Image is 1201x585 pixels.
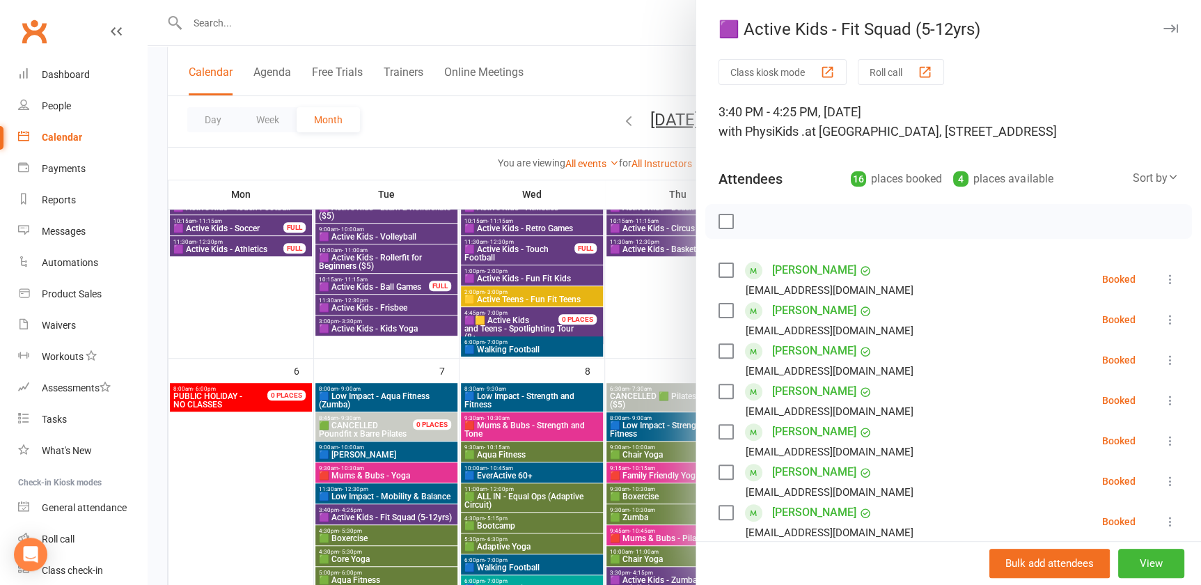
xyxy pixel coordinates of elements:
a: Waivers [18,310,147,341]
div: places booked [851,169,942,189]
div: places available [953,169,1053,189]
div: What's New [42,445,92,456]
div: Waivers [42,320,76,331]
a: [PERSON_NAME] [772,501,856,524]
a: [PERSON_NAME] [772,461,856,483]
a: [PERSON_NAME] [772,421,856,443]
div: [EMAIL_ADDRESS][DOMAIN_NAME] [746,362,913,380]
div: Assessments [42,382,111,393]
div: [EMAIL_ADDRESS][DOMAIN_NAME] [746,403,913,421]
div: General attendance [42,502,127,513]
a: [PERSON_NAME] [772,380,856,403]
div: Roll call [42,533,74,545]
div: Booked [1102,517,1136,526]
button: Bulk add attendees [989,549,1110,578]
div: Dashboard [42,69,90,80]
div: Booked [1102,396,1136,405]
a: [PERSON_NAME] [772,259,856,281]
div: Booked [1102,476,1136,486]
a: Clubworx [17,14,52,49]
a: Messages [18,216,147,247]
div: Attendees [719,169,783,189]
button: Class kiosk mode [719,59,847,85]
div: Tasks [42,414,67,425]
div: [EMAIL_ADDRESS][DOMAIN_NAME] [746,281,913,299]
div: Reports [42,194,76,205]
div: 16 [851,171,866,187]
a: What's New [18,435,147,467]
a: People [18,91,147,122]
button: Roll call [858,59,944,85]
span: at [GEOGRAPHIC_DATA], [STREET_ADDRESS] [805,124,1057,139]
a: Assessments [18,373,147,404]
div: Automations [42,257,98,268]
a: Tasks [18,404,147,435]
div: 4 [953,171,968,187]
div: Messages [42,226,86,237]
div: Sort by [1133,169,1179,187]
div: Payments [42,163,86,174]
div: Booked [1102,355,1136,365]
div: 3:40 PM - 4:25 PM, [DATE] [719,102,1179,141]
div: Booked [1102,315,1136,325]
a: General attendance kiosk mode [18,492,147,524]
a: [PERSON_NAME] [772,299,856,322]
a: Payments [18,153,147,185]
div: 🟪 Active Kids - Fit Squad (5-12yrs) [696,19,1201,39]
a: Automations [18,247,147,279]
div: Booked [1102,274,1136,284]
a: Dashboard [18,59,147,91]
div: [EMAIL_ADDRESS][DOMAIN_NAME] [746,322,913,340]
div: People [42,100,71,111]
a: Calendar [18,122,147,153]
div: [EMAIL_ADDRESS][DOMAIN_NAME] [746,524,913,542]
div: Workouts [42,351,84,362]
div: Calendar [42,132,82,143]
div: Booked [1102,436,1136,446]
button: View [1118,549,1184,578]
div: [EMAIL_ADDRESS][DOMAIN_NAME] [746,443,913,461]
a: Reports [18,185,147,216]
div: Product Sales [42,288,102,299]
a: Workouts [18,341,147,373]
div: [EMAIL_ADDRESS][DOMAIN_NAME] [746,483,913,501]
div: Open Intercom Messenger [14,538,47,571]
a: Roll call [18,524,147,555]
a: Product Sales [18,279,147,310]
div: Class check-in [42,565,103,576]
span: with PhysiKids . [719,124,805,139]
a: [PERSON_NAME] [772,340,856,362]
